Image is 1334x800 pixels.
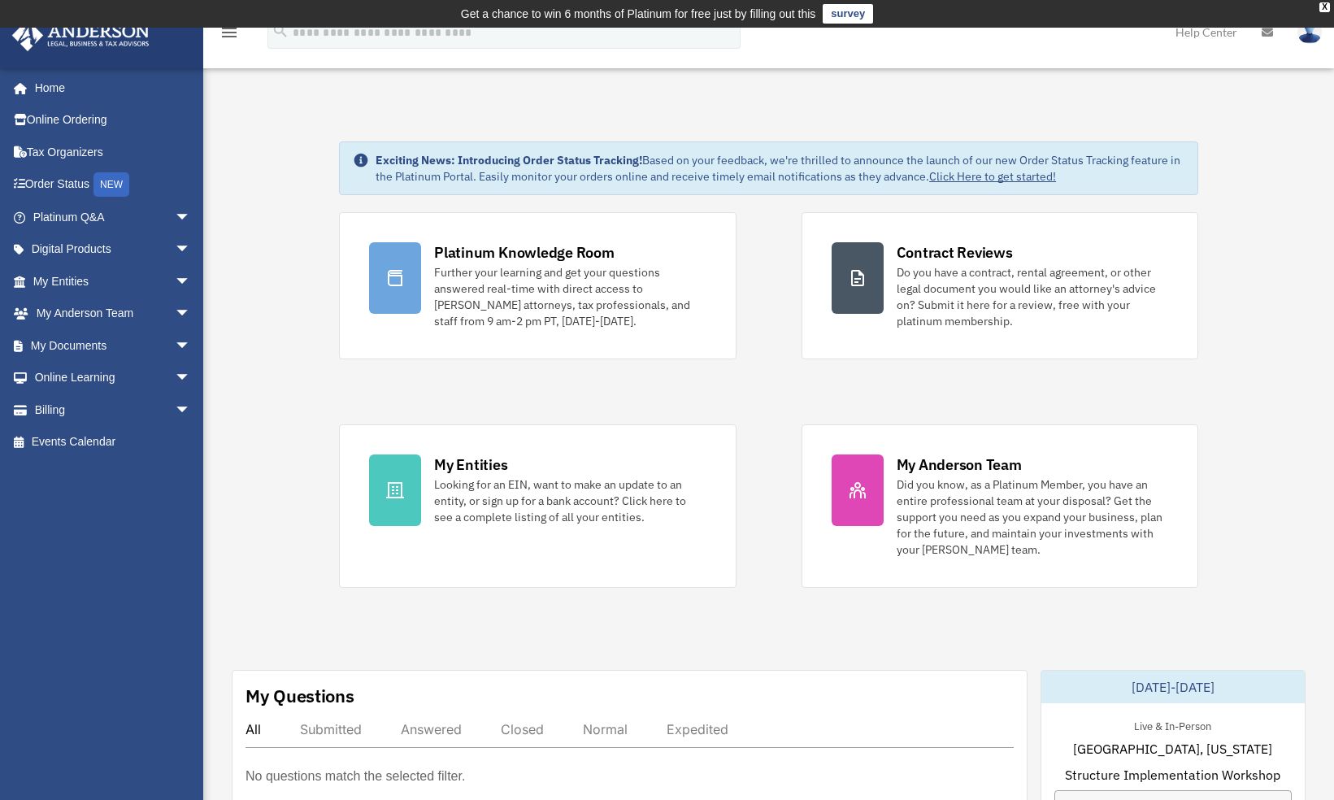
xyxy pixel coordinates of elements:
[339,212,736,359] a: Platinum Knowledge Room Further your learning and get your questions answered real-time with dire...
[897,264,1168,329] div: Do you have a contract, rental agreement, or other legal document you would like an attorney's ad...
[376,153,642,167] strong: Exciting News: Introducing Order Status Tracking!
[272,22,289,40] i: search
[300,721,362,737] div: Submitted
[376,152,1184,185] div: Based on your feedback, we're thrilled to announce the launch of our new Order Status Tracking fe...
[246,765,465,788] p: No questions match the selected filter.
[802,424,1198,588] a: My Anderson Team Did you know, as a Platinum Member, you have an entire professional team at your...
[667,721,728,737] div: Expedited
[583,721,628,737] div: Normal
[246,721,261,737] div: All
[802,212,1198,359] a: Contract Reviews Do you have a contract, rental agreement, or other legal document you would like...
[219,28,239,42] a: menu
[1041,671,1305,703] div: [DATE]-[DATE]
[175,362,207,395] span: arrow_drop_down
[246,684,354,708] div: My Questions
[11,72,207,104] a: Home
[11,233,215,266] a: Digital Productsarrow_drop_down
[434,454,507,475] div: My Entities
[11,136,215,168] a: Tax Organizers
[7,20,154,51] img: Anderson Advisors Platinum Portal
[219,23,239,42] i: menu
[929,169,1056,184] a: Click Here to get started!
[434,242,615,263] div: Platinum Knowledge Room
[339,424,736,588] a: My Entities Looking for an EIN, want to make an update to an entity, or sign up for a bank accoun...
[1319,2,1330,12] div: close
[11,201,215,233] a: Platinum Q&Aarrow_drop_down
[1121,716,1224,733] div: Live & In-Person
[175,201,207,234] span: arrow_drop_down
[823,4,873,24] a: survey
[175,265,207,298] span: arrow_drop_down
[11,298,215,330] a: My Anderson Teamarrow_drop_down
[1065,765,1280,785] span: Structure Implementation Workshop
[897,454,1022,475] div: My Anderson Team
[175,329,207,363] span: arrow_drop_down
[11,426,215,459] a: Events Calendar
[11,168,215,202] a: Order StatusNEW
[175,298,207,331] span: arrow_drop_down
[1073,739,1272,759] span: [GEOGRAPHIC_DATA], [US_STATE]
[401,721,462,737] div: Answered
[11,265,215,298] a: My Entitiesarrow_drop_down
[11,329,215,362] a: My Documentsarrow_drop_down
[93,172,129,197] div: NEW
[461,4,816,24] div: Get a chance to win 6 months of Platinum for free just by filling out this
[11,393,215,426] a: Billingarrow_drop_down
[434,476,706,525] div: Looking for an EIN, want to make an update to an entity, or sign up for a bank account? Click her...
[175,393,207,427] span: arrow_drop_down
[501,721,544,737] div: Closed
[897,476,1168,558] div: Did you know, as a Platinum Member, you have an entire professional team at your disposal? Get th...
[11,104,215,137] a: Online Ordering
[434,264,706,329] div: Further your learning and get your questions answered real-time with direct access to [PERSON_NAM...
[11,362,215,394] a: Online Learningarrow_drop_down
[897,242,1013,263] div: Contract Reviews
[175,233,207,267] span: arrow_drop_down
[1297,20,1322,44] img: User Pic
